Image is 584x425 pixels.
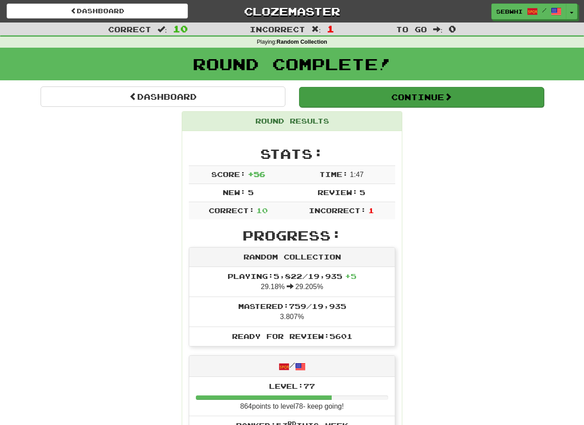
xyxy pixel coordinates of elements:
[7,4,188,19] a: Dashboard
[345,272,356,280] span: + 5
[189,267,395,297] li: 29.18% 29.205%
[350,171,363,178] span: 1 : 47
[491,4,566,19] a: sebwhi /
[277,39,327,45] strong: Random Collection
[232,332,352,340] span: Ready for Review: 5601
[496,8,523,15] span: sebwhi
[157,26,167,33] span: :
[368,206,374,214] span: 1
[248,188,254,196] span: 5
[269,382,315,390] span: Level: 77
[250,25,305,34] span: Incorrect
[228,272,356,280] span: Playing: 5,822 / 19,935
[211,170,246,178] span: Score:
[3,55,581,73] h1: Round Complete!
[433,26,443,33] span: :
[396,25,427,34] span: To go
[319,170,348,178] span: Time:
[238,302,346,310] span: Mastered: 759 / 19,935
[256,206,268,214] span: 10
[309,206,366,214] span: Incorrect:
[318,188,358,196] span: Review:
[449,23,456,34] span: 0
[359,188,365,196] span: 5
[223,188,246,196] span: New:
[248,170,265,178] span: + 56
[189,147,395,161] h2: Stats:
[189,297,395,327] li: 3.807%
[173,23,188,34] span: 10
[209,206,255,214] span: Correct:
[108,25,151,34] span: Correct
[189,356,395,376] div: /
[327,23,334,34] span: 1
[189,228,395,243] h2: Progress:
[182,112,402,131] div: Round Results
[189,248,395,267] div: Random Collection
[311,26,321,33] span: :
[189,377,395,417] li: 864 points to level 78 - keep going!
[41,87,285,107] a: Dashboard
[299,87,544,107] button: Continue
[542,7,547,13] span: /
[201,4,382,19] a: Clozemaster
